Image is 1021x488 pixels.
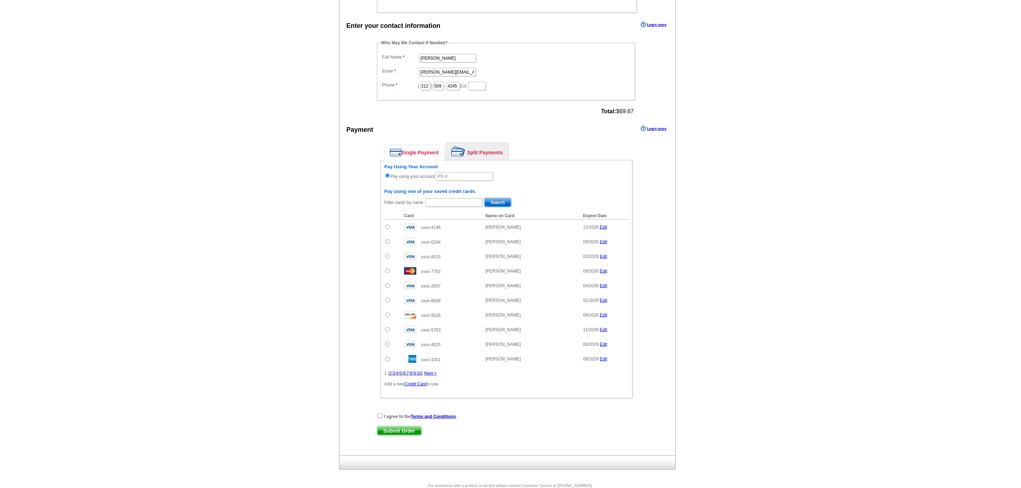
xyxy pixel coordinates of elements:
a: 2 [389,371,392,376]
th: Card [401,212,482,220]
label: Email [382,68,418,74]
img: mast.gif [404,267,416,275]
span: [PERSON_NAME] [486,225,521,230]
a: 5 [400,371,402,376]
span: [PERSON_NAME] [486,357,521,362]
a: 7 [407,371,409,376]
a: Next > [424,371,437,376]
span: 08/2029 [583,357,599,362]
a: Terms and Conditions [411,414,456,419]
label: Full Name [382,54,418,60]
a: 6 [403,371,406,376]
a: 4 [396,371,398,376]
a: Edit [600,298,608,303]
a: 9 [413,371,416,376]
a: Learn more [641,126,666,131]
img: single-payment.png [390,149,402,156]
a: Edit [600,283,608,288]
img: visa.gif [404,223,416,231]
span: [PERSON_NAME] [486,254,521,259]
span: xxxx-4196 [421,225,441,230]
span: [PERSON_NAME] [486,239,521,244]
span: 11/2028 [583,327,599,332]
strong: Total: [601,108,616,114]
th: Name on Card [482,212,580,220]
h6: Pay Using Your Account [385,164,629,170]
span: 04/2030 [583,283,599,288]
a: Edit [600,313,608,318]
a: Single Payment [385,145,444,160]
a: Edit [600,239,608,244]
iframe: LiveChat chat widget [878,322,1021,488]
a: Credit Card [405,382,426,387]
span: xxxx-7782 [421,269,441,274]
span: xxxx-5763 [421,328,441,333]
span: xxxx-1001 [421,357,441,362]
strong: I agree to the . [384,414,457,419]
label: Filter cards by name [385,199,423,206]
span: [PERSON_NAME] [486,313,521,318]
img: split-payment.png [451,146,465,156]
a: Edit [600,254,608,259]
span: [PERSON_NAME] [486,298,521,303]
h6: Pay using one of your saved credit cards. [385,189,629,194]
img: visa.gif [404,297,416,304]
a: Edit [600,225,608,230]
div: 1 | | | | | | | | | | [385,370,629,377]
div: Pay using your account [385,164,629,181]
span: [PERSON_NAME] [486,269,521,274]
span: xxxx-6838 [421,298,441,303]
a: Learn more [641,22,666,28]
span: xxxx-2657 [421,284,441,289]
dd: ( ) - Ext. [381,80,631,91]
a: Edit [600,269,608,274]
span: [PERSON_NAME] [486,327,521,332]
span: 09/2030 [583,269,599,274]
span: 06/2026 [583,313,599,318]
span: Submit Order [377,427,421,435]
span: xxxx-4025 [421,342,441,347]
span: xxxx-6615 [421,254,441,259]
div: Enter your contact information [347,21,441,31]
img: amex.gif [404,355,416,363]
span: [PERSON_NAME] [486,342,521,347]
a: Edit [600,327,608,332]
th: Expire Date [580,212,629,220]
a: 8 [410,371,413,376]
p: Add a new to use [385,381,629,387]
a: 10 [417,371,422,376]
a: 3 [392,371,395,376]
img: visa.gif [404,253,416,260]
img: visa.gif [404,340,416,348]
legend: Who May We Contact If Needed? [381,40,448,46]
span: $69.67 [601,108,634,115]
div: Payment [347,125,373,135]
a: Edit [600,342,608,347]
span: [PERSON_NAME] [486,283,521,288]
span: 03/2029 [583,254,599,259]
span: 12/2028 [583,225,599,230]
img: visa.gif [404,238,416,245]
span: 06/2029 [583,342,599,347]
span: 09/2030 [583,239,599,244]
span: xxxx-0284 [421,240,441,245]
button: Search [484,198,511,207]
input: PO #: [436,172,493,181]
span: xxxx-5626 [421,313,441,318]
label: Phone [382,82,418,88]
img: visa.gif [404,326,416,333]
a: Split Payments [446,143,508,160]
a: Edit [600,357,608,362]
img: visa.gif [404,282,416,289]
img: disc.gif [404,311,416,319]
span: 01/2029 [583,298,599,303]
span: Search [485,198,511,207]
